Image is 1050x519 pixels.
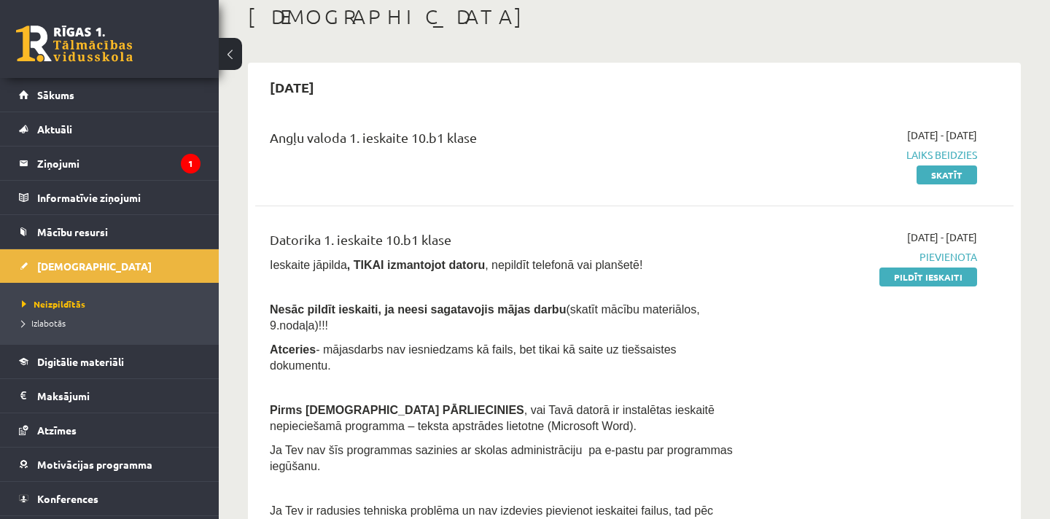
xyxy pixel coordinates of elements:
a: Aktuāli [19,112,201,146]
legend: Ziņojumi [37,147,201,180]
b: Atceries [270,343,316,356]
h2: [DATE] [255,70,329,104]
a: Pildīt ieskaiti [879,268,977,286]
legend: Informatīvie ziņojumi [37,181,201,214]
i: 1 [181,154,201,173]
b: , TIKAI izmantojot datoru [347,259,485,271]
a: Izlabotās [22,316,204,329]
a: Digitālie materiāli [19,345,201,378]
span: Izlabotās [22,317,66,329]
legend: Maksājumi [37,379,201,413]
span: Konferences [37,492,98,505]
span: - mājasdarbs nav iesniedzams kā fails, bet tikai kā saite uz tiešsaistes dokumentu. [270,343,677,372]
a: Motivācijas programma [19,448,201,481]
span: Laiks beidzies [756,147,977,163]
a: Informatīvie ziņojumi [19,181,201,214]
span: Digitālie materiāli [37,355,124,368]
span: Ja Tev nav šīs programmas sazinies ar skolas administrāciju pa e-pastu par programmas iegūšanu. [270,444,733,472]
span: Neizpildītās [22,298,85,310]
span: Ieskaite jāpilda , nepildīt telefonā vai planšetē! [270,259,642,271]
a: Maksājumi [19,379,201,413]
a: Rīgas 1. Tālmācības vidusskola [16,26,133,62]
span: (skatīt mācību materiālos, 9.nodaļa)!!! [270,303,700,332]
span: Nesāc pildīt ieskaiti, ja neesi sagatavojis mājas darbu [270,303,566,316]
h1: [DEMOGRAPHIC_DATA] [248,4,1021,29]
a: Mācību resursi [19,215,201,249]
span: Motivācijas programma [37,458,152,471]
a: Atzīmes [19,413,201,447]
div: Angļu valoda 1. ieskaite 10.b1 klase [270,128,734,155]
a: Neizpildītās [22,297,204,311]
span: [DATE] - [DATE] [907,128,977,143]
a: Sākums [19,78,201,112]
span: [DEMOGRAPHIC_DATA] [37,259,152,273]
a: Skatīt [917,165,977,184]
span: Mācību resursi [37,225,108,238]
span: Aktuāli [37,122,72,136]
span: Pievienota [756,249,977,265]
a: Konferences [19,482,201,515]
span: , vai Tavā datorā ir instalētas ieskaitē nepieciešamā programma – teksta apstrādes lietotne (Micr... [270,404,715,432]
a: [DEMOGRAPHIC_DATA] [19,249,201,283]
span: Sākums [37,88,74,101]
span: Pirms [DEMOGRAPHIC_DATA] PĀRLIECINIES [270,404,524,416]
span: Atzīmes [37,424,77,437]
span: [DATE] - [DATE] [907,230,977,245]
a: Ziņojumi1 [19,147,201,180]
div: Datorika 1. ieskaite 10.b1 klase [270,230,734,257]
